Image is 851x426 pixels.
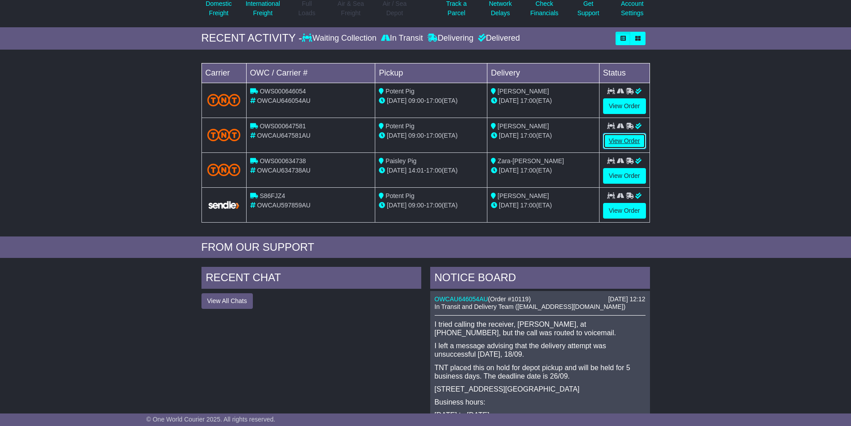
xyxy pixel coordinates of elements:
span: OWS000647581 [260,122,306,130]
a: View Order [603,203,646,219]
div: (ETA) [491,131,595,140]
span: 17:00 [426,132,442,139]
span: [DATE] [387,97,407,104]
span: [DATE] [499,132,519,139]
span: 17:00 [426,97,442,104]
span: 17:00 [520,167,536,174]
span: [PERSON_NAME] [498,192,549,199]
button: View All Chats [201,293,253,309]
div: (ETA) [491,96,595,105]
img: GetCarrierServiceLogo [207,200,241,210]
div: - (ETA) [379,96,483,105]
p: Business hours: [435,398,646,406]
img: TNT_Domestic.png [207,129,241,141]
span: OWCAU597859AU [257,202,310,209]
div: - (ETA) [379,166,483,175]
span: Potent Pig [386,88,415,95]
span: [PERSON_NAME] [498,122,549,130]
span: 17:00 [520,202,536,209]
span: 09:00 [408,202,424,209]
div: - (ETA) [379,201,483,210]
div: - (ETA) [379,131,483,140]
img: TNT_Domestic.png [207,164,241,176]
td: Status [599,63,650,83]
span: OWCAU647581AU [257,132,310,139]
span: [PERSON_NAME] [498,88,549,95]
span: [DATE] [499,167,519,174]
div: FROM OUR SUPPORT [201,241,650,254]
span: [DATE] [387,132,407,139]
span: [DATE] [387,202,407,209]
span: 17:00 [520,97,536,104]
p: [STREET_ADDRESS][GEOGRAPHIC_DATA] [435,385,646,393]
img: TNT_Domestic.png [207,94,241,106]
div: NOTICE BOARD [430,267,650,291]
span: 09:00 [408,132,424,139]
span: Potent Pig [386,122,415,130]
p: [DATE] to [DATE] [435,411,646,419]
span: S86FJZ4 [260,192,285,199]
span: OWS000634738 [260,157,306,164]
span: [DATE] [387,167,407,174]
span: 17:00 [520,132,536,139]
a: View Order [603,133,646,149]
div: Waiting Collection [302,34,378,43]
td: OWC / Carrier # [246,63,375,83]
div: [DATE] 12:12 [608,295,645,303]
span: 14:01 [408,167,424,174]
span: In Transit and Delivery Team ([EMAIL_ADDRESS][DOMAIN_NAME]) [435,303,626,310]
span: 09:00 [408,97,424,104]
span: Potent Pig [386,192,415,199]
span: © One World Courier 2025. All rights reserved. [147,416,276,423]
td: Pickup [375,63,487,83]
a: View Order [603,98,646,114]
div: In Transit [379,34,425,43]
span: OWCAU646054AU [257,97,310,104]
span: OWCAU634738AU [257,167,310,174]
td: Delivery [487,63,599,83]
span: 17:00 [426,202,442,209]
a: OWCAU646054AU [435,295,488,303]
span: 17:00 [426,167,442,174]
a: View Order [603,168,646,184]
span: OWS000646054 [260,88,306,95]
div: RECENT ACTIVITY - [201,32,302,45]
span: Paisley Pig [386,157,416,164]
td: Carrier [201,63,246,83]
p: I tried calling the receiver, [PERSON_NAME], at [PHONE_NUMBER], but the call was routed to voicem... [435,320,646,337]
div: (ETA) [491,201,595,210]
div: RECENT CHAT [201,267,421,291]
p: TNT placed this on hold for depot pickup and will be held for 5 business days. The deadline date ... [435,363,646,380]
span: [DATE] [499,202,519,209]
div: Delivered [476,34,520,43]
div: Delivering [425,34,476,43]
div: (ETA) [491,166,595,175]
div: ( ) [435,295,646,303]
span: Order #10119 [490,295,528,303]
p: I left a message advising that the delivery attempt was unsuccessful [DATE], 18/09. [435,342,646,359]
span: [DATE] [499,97,519,104]
span: Zara-[PERSON_NAME] [498,157,564,164]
